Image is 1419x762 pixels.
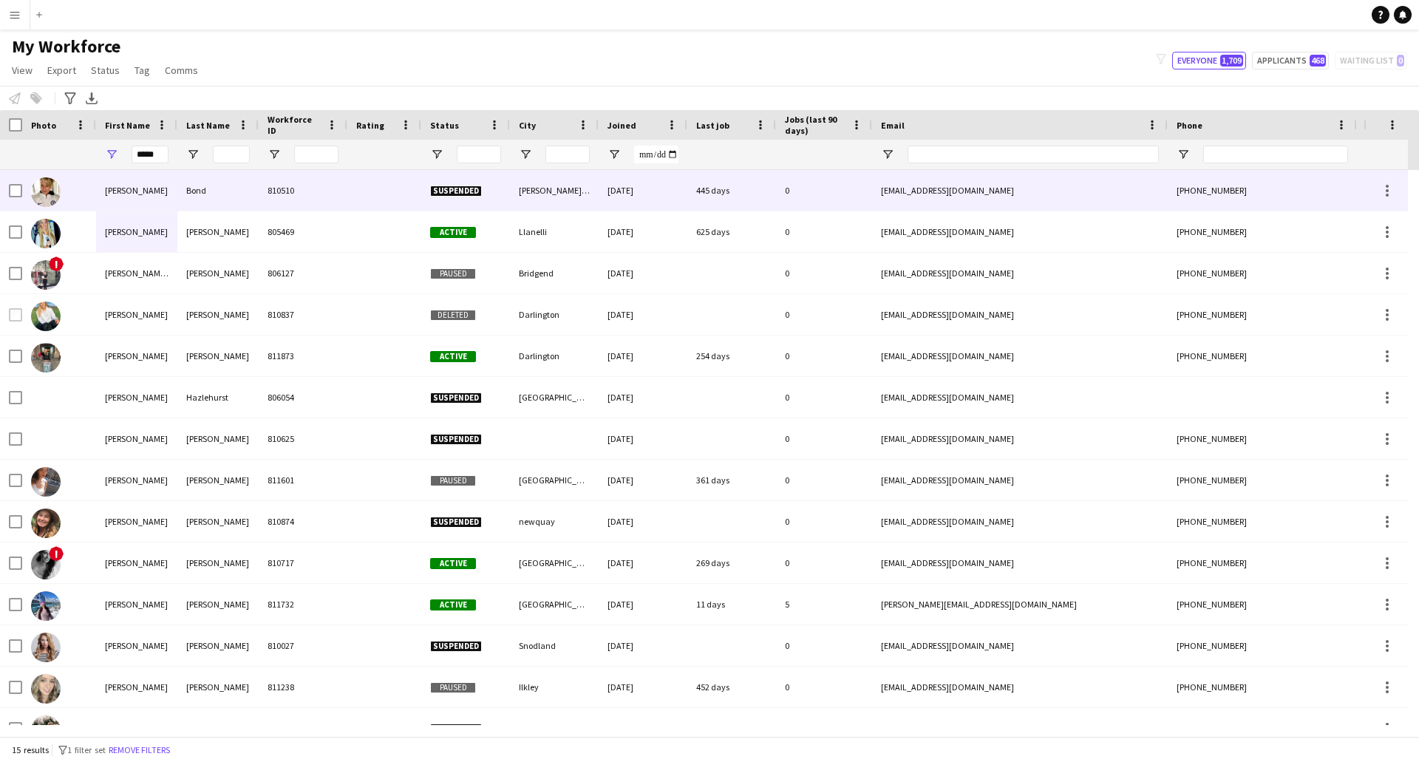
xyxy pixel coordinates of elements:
[872,584,1168,625] div: [PERSON_NAME][EMAIL_ADDRESS][DOMAIN_NAME]
[96,667,177,707] div: [PERSON_NAME]
[259,294,347,335] div: 810837
[96,625,177,666] div: [PERSON_NAME]
[872,501,1168,542] div: [EMAIL_ADDRESS][DOMAIN_NAME]
[31,260,61,290] img: Katie Elizabeth Lloyd
[177,625,259,666] div: [PERSON_NAME]
[599,542,687,583] div: [DATE]
[1168,542,1357,583] div: [PHONE_NUMBER]
[785,114,845,136] span: Jobs (last 90 days)
[430,475,476,486] span: Paused
[776,708,872,749] div: 0
[356,120,384,131] span: Rating
[49,256,64,271] span: !
[1168,584,1357,625] div: [PHONE_NUMBER]
[510,460,599,500] div: [GEOGRAPHIC_DATA]
[687,211,776,252] div: 625 days
[259,501,347,542] div: 810874
[872,253,1168,293] div: [EMAIL_ADDRESS][DOMAIN_NAME]
[1168,294,1357,335] div: [PHONE_NUMBER]
[510,294,599,335] div: Darlington
[430,310,476,321] span: Deleted
[12,64,33,77] span: View
[259,418,347,459] div: 810625
[259,542,347,583] div: 810717
[599,377,687,418] div: [DATE]
[31,715,61,745] img: Katie Watson
[1252,52,1329,69] button: Applicants468
[259,625,347,666] div: 810027
[776,667,872,707] div: 0
[106,742,173,758] button: Remove filters
[9,308,22,322] input: Row Selection is disabled for this row (unchecked)
[1168,336,1357,376] div: [PHONE_NUMBER]
[776,170,872,211] div: 0
[872,336,1168,376] div: [EMAIL_ADDRESS][DOMAIN_NAME]
[510,584,599,625] div: [GEOGRAPHIC_DATA]-by-sea
[776,542,872,583] div: 0
[268,114,321,136] span: Workforce ID
[31,302,61,331] img: katie Hamilton
[430,724,482,735] span: Suspended
[105,148,118,161] button: Open Filter Menu
[105,120,150,131] span: First Name
[129,61,156,80] a: Tag
[696,120,729,131] span: Last job
[1177,120,1202,131] span: Phone
[776,584,872,625] div: 5
[177,501,259,542] div: [PERSON_NAME]
[687,336,776,376] div: 254 days
[177,377,259,418] div: Hazlehurst
[599,460,687,500] div: [DATE]
[96,501,177,542] div: [PERSON_NAME]
[430,351,476,362] span: Active
[259,667,347,707] div: 811238
[545,146,590,163] input: City Filter Input
[177,584,259,625] div: [PERSON_NAME]
[96,418,177,459] div: [PERSON_NAME]
[776,336,872,376] div: 0
[776,418,872,459] div: 0
[872,542,1168,583] div: [EMAIL_ADDRESS][DOMAIN_NAME]
[776,377,872,418] div: 0
[96,336,177,376] div: [PERSON_NAME]
[1172,52,1246,69] button: Everyone1,709
[96,253,177,293] div: [PERSON_NAME] [PERSON_NAME]
[776,294,872,335] div: 0
[599,625,687,666] div: [DATE]
[96,294,177,335] div: [PERSON_NAME]
[430,434,482,445] span: Suspended
[96,170,177,211] div: [PERSON_NAME]
[132,146,169,163] input: First Name Filter Input
[872,708,1168,749] div: [EMAIL_ADDRESS][DOMAIN_NAME]
[1168,708,1357,749] div: [PHONE_NUMBER]
[96,542,177,583] div: [PERSON_NAME]
[177,211,259,252] div: [PERSON_NAME]
[85,61,126,80] a: Status
[1220,55,1243,67] span: 1,709
[908,146,1159,163] input: Email Filter Input
[430,120,459,131] span: Status
[510,625,599,666] div: Snodland
[599,501,687,542] div: [DATE]
[510,253,599,293] div: Bridgend
[6,61,38,80] a: View
[213,146,250,163] input: Last Name Filter Input
[259,211,347,252] div: 805469
[687,170,776,211] div: 445 days
[186,120,230,131] span: Last Name
[31,343,61,373] img: Katie Hamilton
[510,708,599,749] div: Uxbridge
[177,253,259,293] div: [PERSON_NAME]
[872,418,1168,459] div: [EMAIL_ADDRESS][DOMAIN_NAME]
[430,227,476,238] span: Active
[96,584,177,625] div: [PERSON_NAME]
[1168,625,1357,666] div: [PHONE_NUMBER]
[430,148,443,161] button: Open Filter Menu
[31,674,61,704] img: Katie Thomas
[599,708,687,749] div: [DATE]
[91,64,120,77] span: Status
[430,517,482,528] span: Suspended
[872,667,1168,707] div: [EMAIL_ADDRESS][DOMAIN_NAME]
[599,336,687,376] div: [DATE]
[1168,170,1357,211] div: [PHONE_NUMBER]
